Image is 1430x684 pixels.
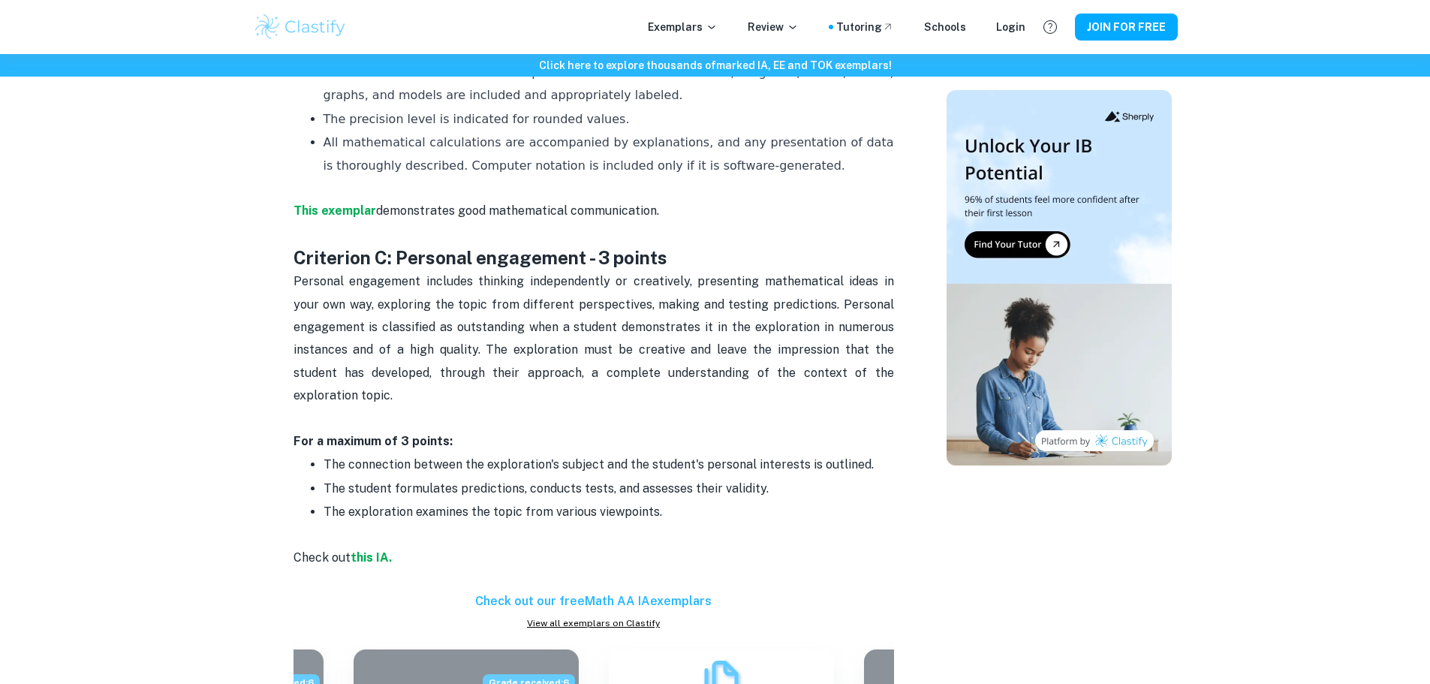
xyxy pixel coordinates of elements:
a: View all exemplars on Clastify [294,616,894,630]
p: Exemplars [648,19,718,35]
a: Login [996,19,1025,35]
h6: Check out our free Math AA IA exemplars [294,592,894,610]
a: Schools [924,19,966,35]
span: demonstrates good mathematical communication. [376,203,659,218]
span: The exploration examines the topic from various viewpoints. [324,505,662,519]
span: Personal engagement includes thinking independently or creatively, presenting mathematical ideas ... [294,274,897,402]
strong: For a maximum of 3 points: [294,434,453,448]
img: Thumbnail [947,90,1172,466]
span: The student formulates predictions, conducts tests, and assesses their validity. [324,481,769,496]
button: JOIN FOR FREE [1075,14,1178,41]
span: Check out [294,550,351,565]
img: Clastify logo [253,12,348,42]
span: The connection between the exploration's subject and the student's personal interests is outlined. [324,457,874,472]
span: The precision level is indicated for rounded values. [324,112,630,126]
button: Help and Feedback [1037,14,1063,40]
span: All mathematical calculations are accompanied by explanations, and any presentation of data is th... [324,135,898,172]
a: This exemplar [294,203,376,218]
p: Review [748,19,799,35]
strong: Criterion C: Personal engagement - 3 points [294,247,667,268]
h6: Click here to explore thousands of marked IA, EE and TOK exemplars ! [3,57,1427,74]
a: Tutoring [836,19,894,35]
a: this IA. [351,550,392,565]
